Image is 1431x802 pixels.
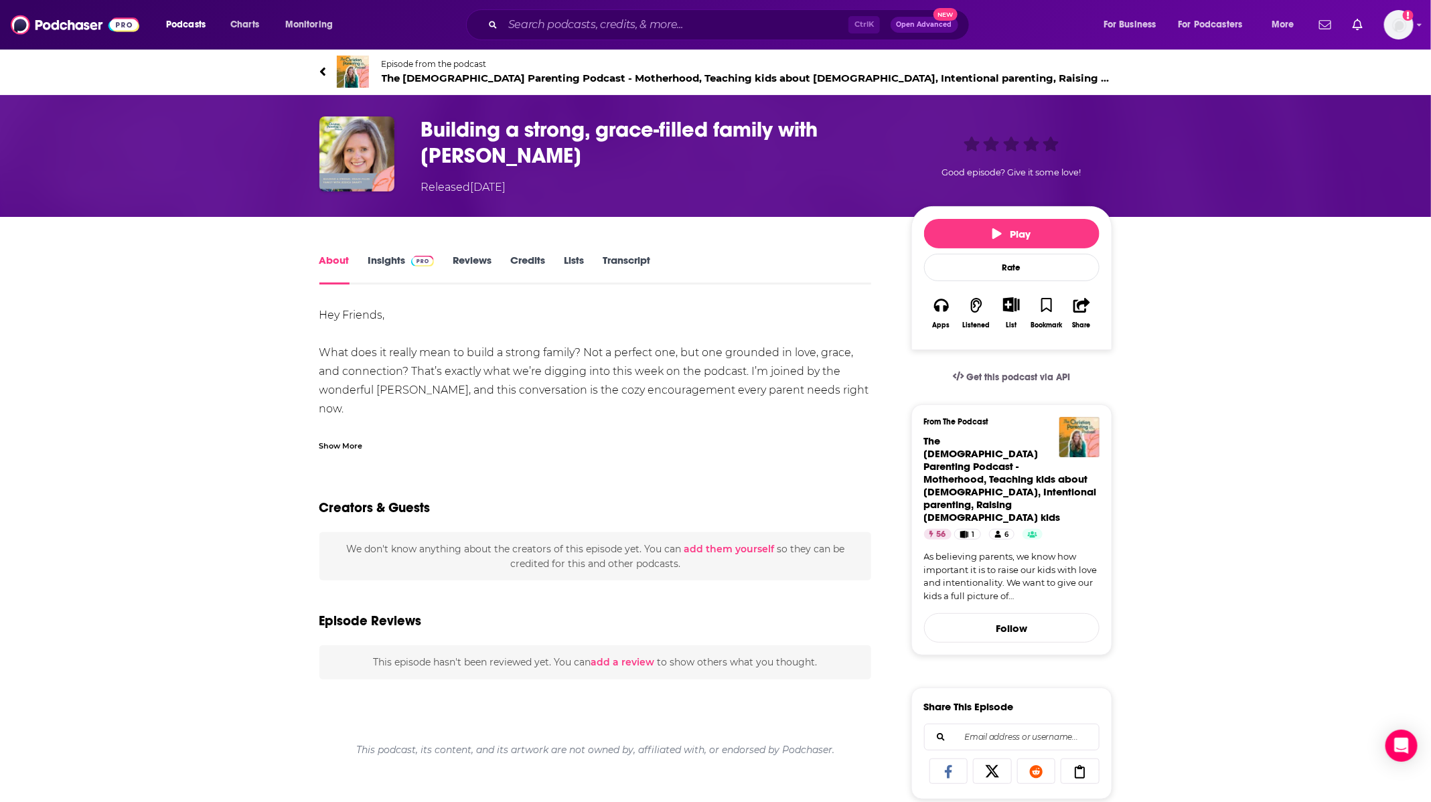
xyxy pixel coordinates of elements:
[924,613,1100,643] button: Follow
[479,9,982,40] div: Search podcasts, credits, & more...
[973,758,1012,784] a: Share on X/Twitter
[959,289,994,337] button: Listened
[222,14,267,35] a: Charts
[1170,14,1262,35] button: open menu
[230,15,259,34] span: Charts
[992,228,1031,240] span: Play
[1073,321,1091,329] div: Share
[935,724,1088,750] input: Email address or username...
[319,116,394,191] img: Building a strong, grace-filled family with Jessica Smartt
[929,758,968,784] a: Share on Facebook
[319,613,422,629] h3: Episode Reviews
[564,254,584,285] a: Lists
[319,733,872,767] div: This podcast, its content, and its artwork are not owned by, affiliated with, or endorsed by Podc...
[453,254,492,285] a: Reviews
[942,361,1081,394] a: Get this podcast via API
[503,14,848,35] input: Search podcasts, credits, & more...
[591,655,654,669] button: add a review
[924,289,959,337] button: Apps
[11,12,139,37] img: Podchaser - Follow, Share and Rate Podcasts
[924,434,1097,524] a: The Christian Parenting Podcast - Motherhood, Teaching kids about Jesus, Intentional parenting, R...
[1031,321,1062,329] div: Bookmark
[1272,15,1294,34] span: More
[989,529,1014,540] a: 6
[924,550,1100,603] a: As believing parents, we know how important it is to raise our kids with love and intentionality....
[848,16,880,33] span: Ctrl K
[933,8,958,21] span: New
[942,167,1081,177] span: Good episode? Give it some love!
[1061,758,1100,784] a: Copy Link
[966,372,1070,383] span: Get this podcast via API
[411,256,435,266] img: Podchaser Pro
[510,254,545,285] a: Credits
[1064,289,1099,337] button: Share
[1384,10,1414,39] button: Show profile menu
[1403,10,1414,21] svg: Add a profile image
[924,254,1100,281] div: Rate
[319,254,350,285] a: About
[337,56,369,88] img: The Christian Parenting Podcast - Motherhood, Teaching kids about Jesus, Intentional parenting, R...
[891,17,958,33] button: Open AdvancedNew
[924,529,952,540] a: 56
[933,321,950,329] div: Apps
[421,179,506,195] div: Released [DATE]
[684,544,774,554] button: add them yourself
[1262,14,1311,35] button: open menu
[972,528,975,542] span: 1
[1017,758,1056,784] a: Share on Reddit
[1384,10,1414,39] img: User Profile
[1029,289,1064,337] button: Bookmark
[157,14,223,35] button: open menu
[285,15,333,34] span: Monitoring
[1004,528,1008,542] span: 6
[1059,417,1100,457] img: The Christian Parenting Podcast - Motherhood, Teaching kids about Jesus, Intentional parenting, R...
[1347,13,1368,36] a: Show notifications dropdown
[1384,10,1414,39] span: Logged in as ZoeJethani
[166,15,206,34] span: Podcasts
[382,59,1112,69] span: Episode from the podcast
[1094,14,1173,35] button: open menu
[1179,15,1243,34] span: For Podcasters
[1385,730,1418,762] div: Open Intercom Messenger
[924,724,1100,750] div: Search followers
[924,219,1100,248] button: Play
[897,21,952,28] span: Open Advanced
[963,321,990,329] div: Listened
[924,700,1014,713] h3: Share This Episode
[924,417,1089,426] h3: From The Podcast
[346,543,844,570] span: We don't know anything about the creators of this episode yet . You can so they can be credited f...
[319,56,1112,88] a: The Christian Parenting Podcast - Motherhood, Teaching kids about Jesus, Intentional parenting, R...
[1006,321,1017,329] div: List
[1314,13,1337,36] a: Show notifications dropdown
[382,72,1112,84] span: The [DEMOGRAPHIC_DATA] Parenting Podcast - Motherhood, Teaching kids about [DEMOGRAPHIC_DATA], In...
[421,116,890,169] h1: Building a strong, grace-filled family with Jessica Smartt
[276,14,350,35] button: open menu
[998,297,1025,312] button: Show More Button
[924,434,1097,524] span: The [DEMOGRAPHIC_DATA] Parenting Podcast - Motherhood, Teaching kids about [DEMOGRAPHIC_DATA], In...
[603,254,650,285] a: Transcript
[368,254,435,285] a: InsightsPodchaser Pro
[937,528,946,542] span: 56
[1104,15,1156,34] span: For Business
[319,499,431,516] h2: Creators & Guests
[954,529,980,540] a: 1
[994,289,1029,337] div: Show More ButtonList
[373,656,817,668] span: This episode hasn't been reviewed yet. You can to show others what you thought.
